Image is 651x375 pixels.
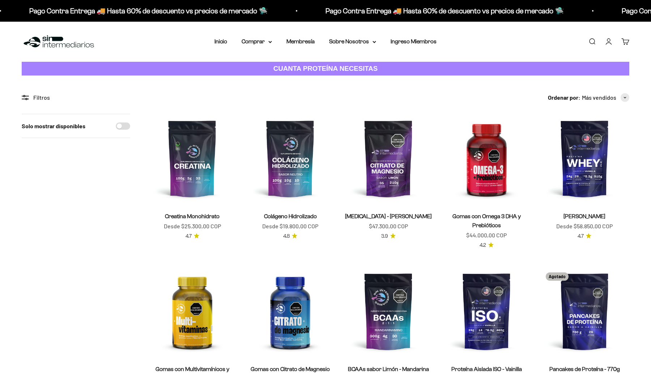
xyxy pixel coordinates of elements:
[23,5,261,17] p: Pago Contra Entrega 🚚 Hasta 60% de descuento vs precios de mercado 🛸
[283,232,290,240] span: 4.8
[329,37,376,46] summary: Sobre Nosotros
[165,213,220,219] a: Creatina Monohidrato
[22,62,629,76] a: CUANTA PROTEÍNA NECESITAS
[164,221,221,231] sale-price: Desde $25.300,00 COP
[391,38,437,44] a: Ingreso Miembros
[381,232,396,240] a: 3.93.9 de 5.0 estrellas
[466,230,507,240] sale-price: $44.000,00 COP
[283,232,297,240] a: 4.84.8 de 5.0 estrellas
[578,232,584,240] span: 4.7
[452,213,521,228] a: Gomas con Omega 3 DHA y Prebióticos
[262,221,318,231] sale-price: Desde $19.800,00 COP
[22,121,85,131] label: Solo mostrar disponibles
[264,213,317,219] a: Colágeno Hidrolizado
[582,93,629,102] button: Más vendidos
[578,232,591,240] a: 4.74.7 de 5.0 estrellas
[480,241,494,249] a: 4.24.2 de 5.0 estrellas
[345,213,432,219] a: [MEDICAL_DATA] - [PERSON_NAME]
[242,37,272,46] summary: Comprar
[582,93,616,102] span: Más vendidos
[451,366,522,372] a: Proteína Aislada ISO - Vainilla
[549,366,620,372] a: Pancakes de Proteína - 770g
[186,232,199,240] a: 4.74.7 de 5.0 estrellas
[556,221,613,231] sale-price: Desde $58.850,00 COP
[381,232,388,240] span: 3.9
[251,366,330,372] a: Gomas con Citrato de Magnesio
[186,232,192,240] span: 4.7
[369,221,408,231] sale-price: $47.300,00 COP
[563,213,605,219] a: [PERSON_NAME]
[319,5,558,17] p: Pago Contra Entrega 🚚 Hasta 60% de descuento vs precios de mercado 🛸
[548,93,580,102] span: Ordenar por:
[286,38,315,44] a: Membresía
[273,65,378,72] strong: CUANTA PROTEÍNA NECESITAS
[214,38,227,44] a: Inicio
[480,241,486,249] span: 4.2
[22,93,130,102] div: Filtros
